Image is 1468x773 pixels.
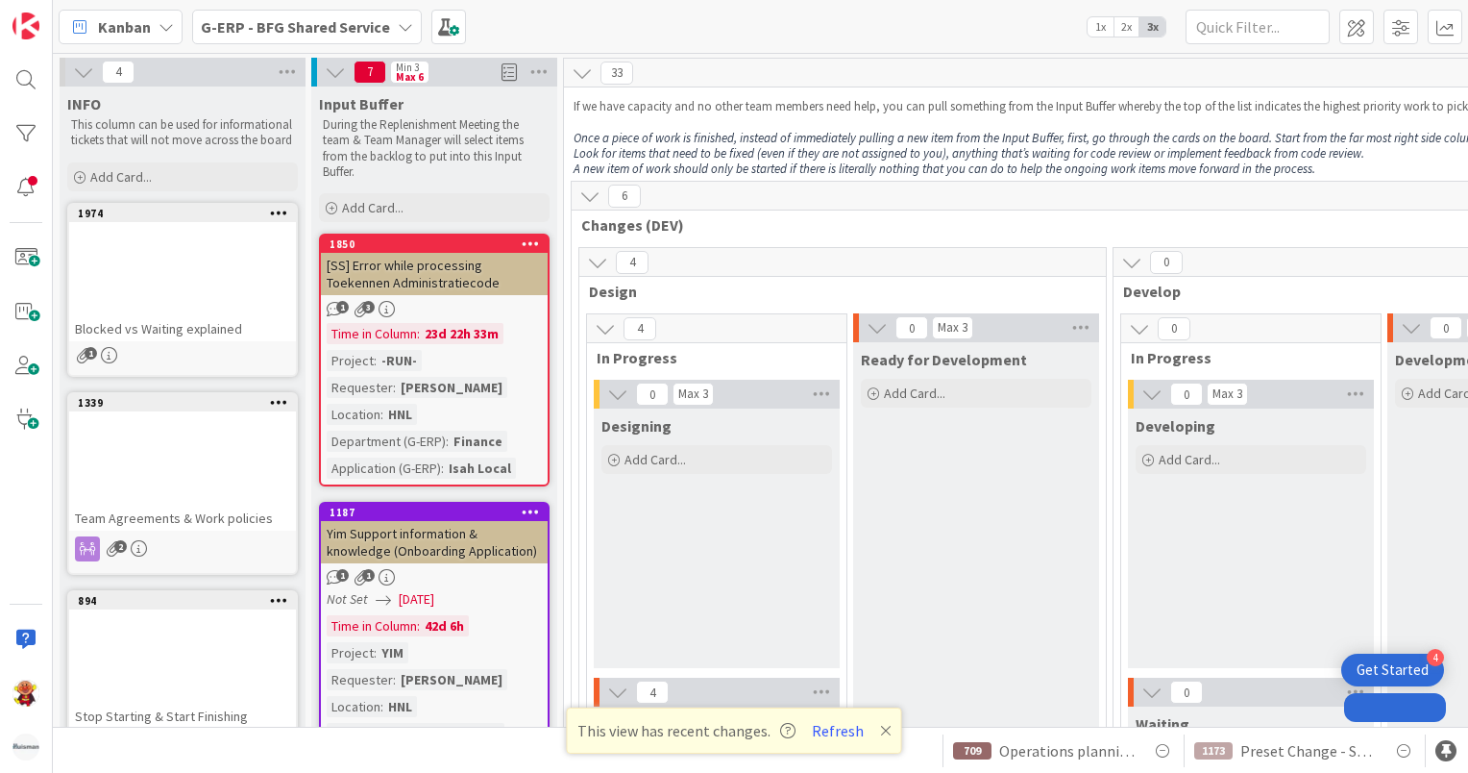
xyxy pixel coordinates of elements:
div: Max 3 [1212,389,1242,399]
span: 0 [1430,316,1462,339]
span: This view has recent changes. [577,719,795,742]
span: 2x [1113,17,1139,37]
span: Add Card... [90,168,152,186]
span: Designing [601,416,672,436]
div: Facility [449,723,504,744]
span: In Progress [1131,348,1357,367]
div: 1187 [321,504,548,521]
div: 1187Yim Support information & knowledge (Onboarding Application) [321,504,548,563]
span: 1x [1088,17,1113,37]
span: Waiting [1136,714,1189,734]
div: 1850 [330,237,548,251]
span: [DATE] [399,589,434,610]
span: : [417,323,420,344]
span: : [417,615,420,636]
span: : [441,458,444,479]
span: 4 [616,251,648,274]
div: Blocked vs Waiting explained [69,316,296,341]
span: : [374,350,377,371]
span: Add Card... [342,199,404,216]
div: Requester [327,377,393,398]
div: Location [327,696,380,717]
div: Department (G-ERP) [327,723,446,744]
span: 1 [362,569,375,582]
div: Department (G-ERP) [327,431,446,452]
div: 1974 [78,207,296,220]
span: Ready for Development [861,350,1027,369]
div: 1173 [1194,742,1233,760]
div: [SS] Error while processing Toekennen Administratiecode [321,253,548,295]
div: HNL [383,696,417,717]
div: Finance [449,431,507,452]
div: 1339 [78,396,296,410]
div: 1974Blocked vs Waiting explained [69,205,296,341]
span: Preset Change - Shipping in Shipping Schedule [1240,739,1377,762]
div: 894Stop Starting & Start Finishing [69,592,296,729]
span: 3 [362,301,375,313]
span: : [393,377,396,398]
div: Time in Column [327,323,417,344]
p: During the Replenishment Meeting the team & Team Manager will select items from the backlog to pu... [323,117,546,180]
span: 1 [336,569,349,582]
div: 1850[SS] Error while processing Toekennen Administratiecode [321,236,548,295]
div: 42d 6h [420,615,469,636]
span: : [380,696,383,717]
div: 1974 [69,205,296,222]
b: G-ERP - BFG Shared Service [201,17,390,37]
div: 4 [1427,649,1444,666]
span: : [446,723,449,744]
div: Time in Column [327,615,417,636]
div: Max 3 [938,323,967,333]
div: Isah Local [444,458,516,479]
div: Yim Support information & knowledge (Onboarding Application) [321,521,548,563]
div: 1187 [330,506,548,519]
img: LC [12,680,39,707]
span: In Progress [597,348,822,367]
span: 0 [895,316,928,339]
div: Project [327,642,374,663]
div: Max 6 [396,72,424,82]
div: Get Started [1357,661,1429,680]
span: 3x [1139,17,1165,37]
span: 33 [600,62,633,85]
input: Quick Filter... [1186,10,1330,44]
span: Developing [1136,416,1215,436]
span: 0 [636,383,669,406]
span: INFO [67,94,101,113]
div: 709 [953,742,991,760]
div: 894 [69,592,296,610]
span: 0 [1150,251,1183,274]
div: [PERSON_NAME] [396,377,507,398]
span: Design [589,282,1082,301]
span: 4 [624,317,656,340]
span: 1 [336,301,349,313]
span: Add Card... [884,385,945,402]
div: 894 [78,594,296,608]
div: [PERSON_NAME] [396,669,507,690]
div: 1850 [321,236,548,253]
span: : [446,431,449,452]
span: 4 [636,681,669,704]
em: A new item of work should only be started if there is literally nothing that you can do to help t... [574,161,1315,177]
div: Project [327,350,374,371]
span: Add Card... [624,451,686,468]
div: YIM [377,642,408,663]
div: Location [327,404,380,425]
div: 1339Team Agreements & Work policies [69,394,296,531]
div: Min 3 [396,62,419,72]
span: Kanban [98,15,151,38]
span: 2 [114,540,127,553]
span: Add Card... [1159,451,1220,468]
img: avatar [12,734,39,761]
div: Stop Starting & Start Finishing [69,704,296,729]
span: 7 [354,61,386,84]
div: Max 3 [678,389,708,399]
div: 23d 22h 33m [420,323,503,344]
div: Open Get Started checklist, remaining modules: 4 [1341,654,1444,686]
div: 1339 [69,394,296,411]
span: 4 [102,61,135,84]
span: : [380,404,383,425]
span: 1 [85,347,97,360]
span: : [374,642,377,663]
em: Look for items that need to be fixed (even if they are not assigned to you), anything that’s wait... [574,145,1364,162]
